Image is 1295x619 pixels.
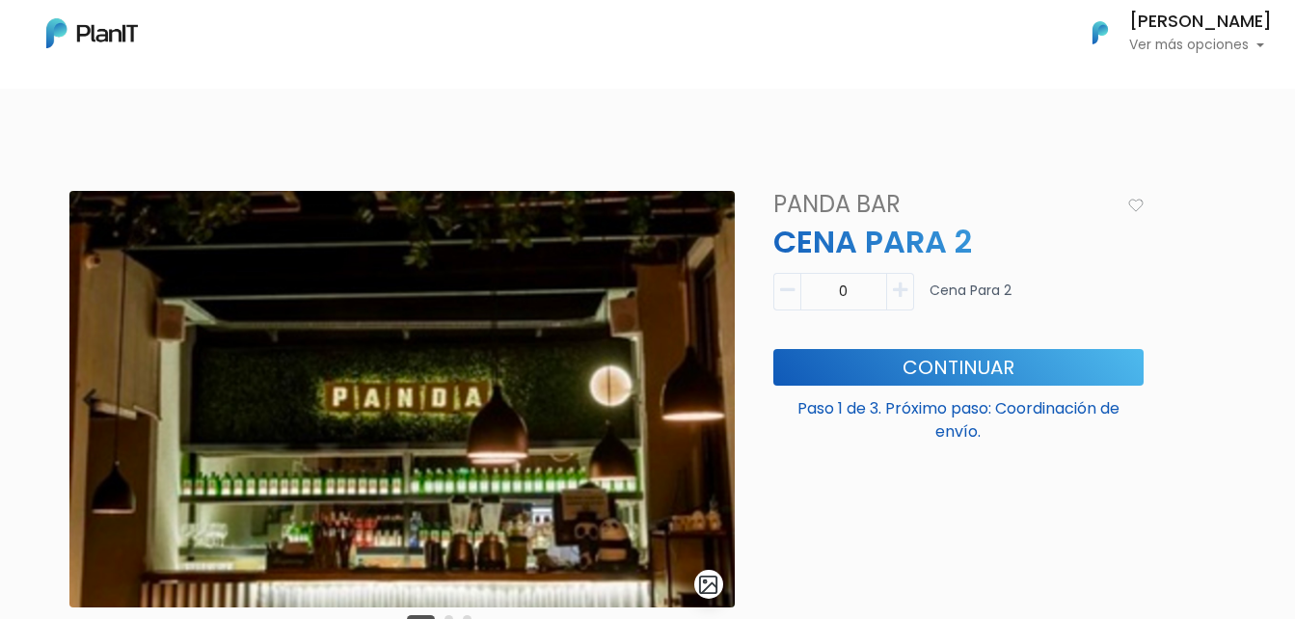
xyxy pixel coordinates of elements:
img: heart_icon [1128,199,1144,212]
img: PlanIt Logo [1079,12,1121,54]
h4: Panda Bar [762,191,1122,219]
p: Ver más opciones [1129,39,1272,52]
img: gallery-light [697,574,719,596]
p: Paso 1 de 3. Próximo paso: Coordinación de envío. [773,390,1144,444]
button: PlanIt Logo [PERSON_NAME] Ver más opciones [1067,8,1272,58]
h6: [PERSON_NAME] [1129,13,1272,31]
p: Cena para 2 [930,281,1012,318]
button: Continuar [773,349,1144,386]
img: PlanIt Logo [46,18,138,48]
img: thumb_9209972E-E399-434D-BEEF-F65B94FC7BA6_1_201_a.jpeg [69,191,735,607]
p: CENA PARA 2 [762,219,1155,265]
